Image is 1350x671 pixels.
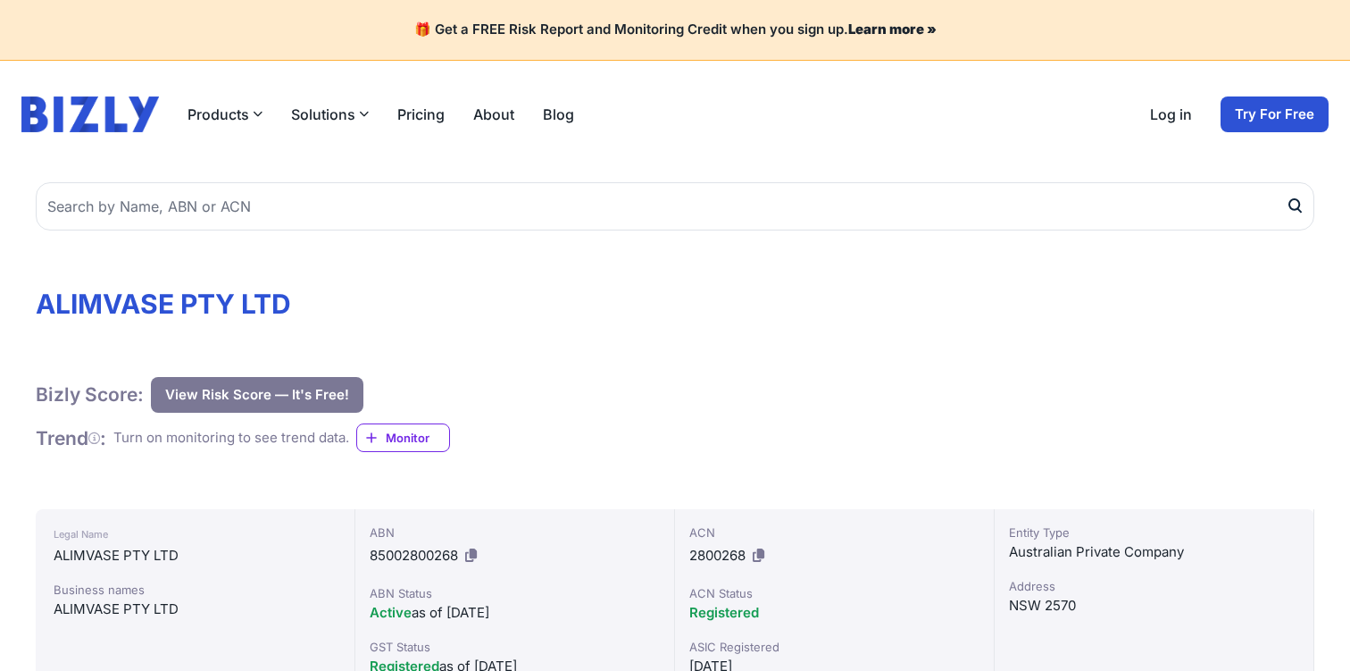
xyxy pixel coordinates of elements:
h1: Trend : [36,426,106,450]
a: Pricing [397,104,445,125]
a: Learn more » [848,21,937,38]
a: Blog [543,104,574,125]
div: Australian Private Company [1009,541,1299,563]
span: Monitor [386,429,449,447]
div: ACN Status [689,584,979,602]
a: Try For Free [1221,96,1329,132]
a: Monitor [356,424,450,452]
div: as of [DATE] [370,602,660,624]
div: GST Status [370,638,660,656]
h4: 🎁 Get a FREE Risk Report and Monitoring Credit when you sign up. [21,21,1329,38]
div: NSW 2570 [1009,595,1299,616]
div: Entity Type [1009,524,1299,541]
div: ABN [370,524,660,541]
div: Business names [54,581,337,599]
div: ACN [689,524,979,541]
div: Address [1009,577,1299,595]
div: Legal Name [54,524,337,545]
input: Search by Name, ABN or ACN [36,182,1314,231]
span: Active [370,604,412,621]
div: ASIC Registered [689,638,979,656]
div: ALIMVASE PTY LTD [54,545,337,566]
h1: ALIMVASE PTY LTD [36,288,1314,320]
h1: Bizly Score: [36,382,144,407]
a: Log in [1150,104,1192,125]
span: 2800268 [689,547,746,564]
button: Solutions [291,104,369,125]
div: Turn on monitoring to see trend data. [113,428,349,449]
div: ALIMVASE PTY LTD [54,599,337,620]
div: ABN Status [370,584,660,602]
button: Products [187,104,262,125]
span: Registered [689,604,759,621]
span: 85002800268 [370,547,458,564]
a: About [473,104,514,125]
button: View Risk Score — It's Free! [151,377,363,413]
